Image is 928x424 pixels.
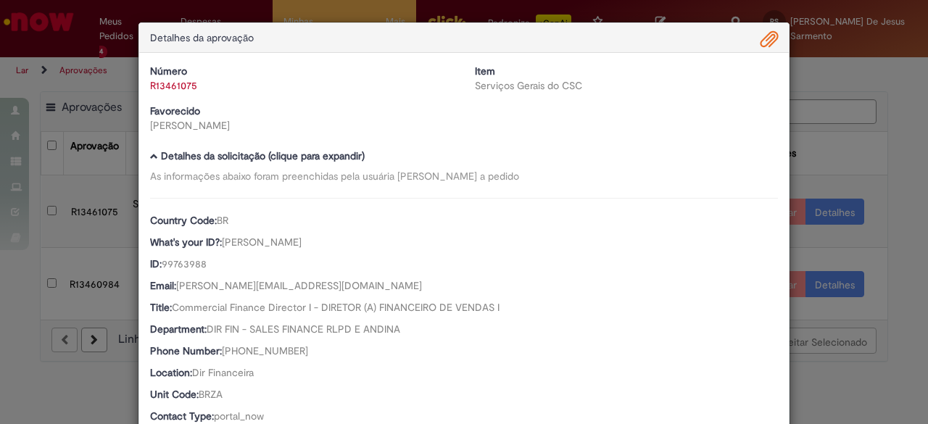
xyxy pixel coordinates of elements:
[150,31,254,44] font: Detalhes da aprovação
[150,104,200,117] font: Favorecido
[214,410,264,423] span: portal_now
[150,410,214,423] b: Contact Type:
[192,366,254,379] span: Dir Financeira
[172,301,500,314] span: Commercial Finance Director I - DIRETOR (A) FINANCEIRO DE VENDAS I
[475,65,495,78] font: Item
[150,279,176,292] b: Email:
[150,65,187,78] font: Número
[150,119,230,132] font: [PERSON_NAME]
[199,388,223,401] span: BRZA
[222,236,302,249] span: [PERSON_NAME]
[150,366,192,379] b: Location:
[150,388,199,401] b: Unit Code:
[162,257,207,270] span: 99763988
[150,151,778,162] h5: Detalhes da solicitação (clique para expandir)
[475,79,582,92] font: Serviços Gerais do CSC
[150,79,197,92] a: R13461075
[150,257,162,270] b: ID:
[222,344,308,357] span: [PHONE_NUMBER]
[176,279,422,292] span: [PERSON_NAME][EMAIL_ADDRESS][DOMAIN_NAME]
[150,236,222,249] b: What's your ID?:
[207,323,400,336] span: DIR FIN - SALES FINANCE RLPD E ANDINA
[217,214,228,227] span: BR
[150,301,172,314] b: Title:
[150,214,217,227] b: Country Code:
[150,323,207,336] b: Department:
[161,149,365,162] font: Detalhes da solicitação (clique para expandir)
[150,170,519,183] font: As informações abaixo foram preenchidas pela usuária [PERSON_NAME] a pedido
[150,344,222,357] b: Phone Number:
